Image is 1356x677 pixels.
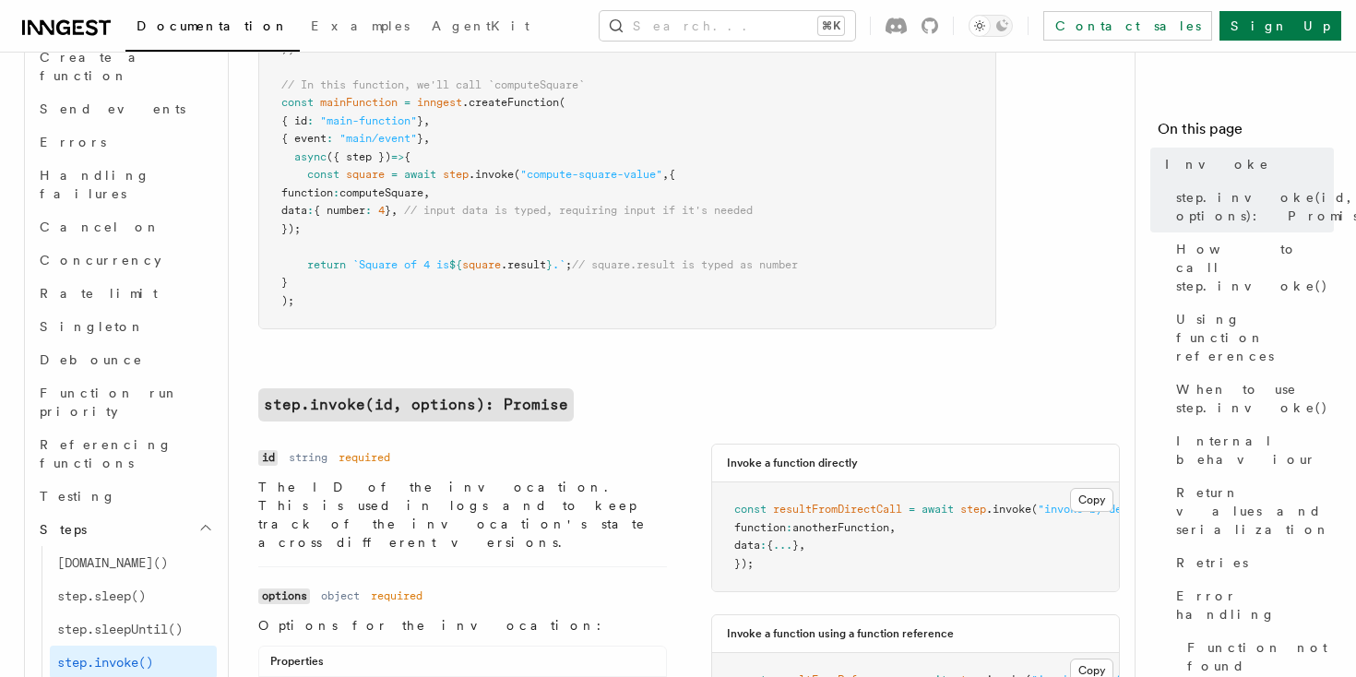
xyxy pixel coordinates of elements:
span: Retries [1176,553,1248,572]
span: ${ [449,258,462,271]
a: Referencing functions [32,428,217,480]
span: const [734,503,767,516]
a: step.sleepUntil() [50,612,217,646]
a: How to call step.invoke() [1169,232,1334,303]
span: Testing [40,489,116,504]
h3: Invoke a function directly [727,456,858,470]
h4: On this page [1158,118,1334,148]
span: function [281,186,333,199]
span: step.sleep() [57,588,146,603]
span: step.sleepUntil() [57,622,183,636]
span: anotherFunction [792,521,889,534]
dd: object [321,588,360,603]
span: .invoke [986,503,1031,516]
span: "compute-square-value" [520,168,662,181]
span: ( [1031,503,1038,516]
span: : [365,204,372,217]
span: } [385,204,391,217]
span: : [786,521,792,534]
span: Steps [32,520,87,539]
a: Documentation [125,6,300,52]
span: ... [773,539,792,552]
code: options [258,588,310,604]
span: 4 [378,204,385,217]
span: Rate limit [40,286,158,301]
span: await [922,503,954,516]
span: ); [281,294,294,307]
span: Referencing functions [40,437,172,470]
span: ; [565,258,572,271]
a: [DOMAIN_NAME]() [50,546,217,579]
code: id [258,450,278,466]
span: How to call step.invoke() [1176,240,1334,295]
span: inngest [417,96,462,109]
span: , [799,539,805,552]
span: }); [734,557,754,570]
span: async [294,150,327,163]
a: Cancel on [32,210,217,243]
a: step.invoke(id, options): Promise [1169,181,1334,232]
a: Create a function [32,41,217,92]
a: Error handling [1169,579,1334,631]
span: [DOMAIN_NAME]() [57,555,168,570]
a: Errors [32,125,217,159]
span: Error handling [1176,587,1334,624]
span: computeSquare [339,186,423,199]
span: return [307,258,346,271]
a: Debounce [32,343,217,376]
span: { [669,168,675,181]
span: , [423,186,430,199]
a: Examples [300,6,421,50]
span: data [734,539,760,552]
a: Using function references [1169,303,1334,373]
span: Function not found [1187,638,1334,675]
span: When to use step.invoke() [1176,380,1334,417]
span: } [792,539,799,552]
span: .` [553,258,565,271]
span: await [404,168,436,181]
span: { [404,150,410,163]
span: } [281,276,288,289]
span: ); [281,42,294,55]
span: Send events [40,101,185,116]
span: step [443,168,469,181]
span: Invoke [1165,155,1269,173]
span: = [909,503,915,516]
span: Return values and serialization [1176,483,1334,539]
span: { number [314,204,365,217]
span: Errors [40,135,106,149]
span: , [391,204,398,217]
span: { [767,539,773,552]
span: Singleton [40,319,145,334]
span: Debounce [40,352,143,367]
span: => [391,150,404,163]
p: The ID of the invocation. This is used in logs and to keep track of the invocation's state across... [258,478,667,552]
span: AgentKit [432,18,529,33]
span: { event [281,132,327,145]
span: // input data is typed, requiring input if it's needed [404,204,753,217]
span: data [281,204,307,217]
span: Cancel on [40,220,161,234]
span: function [734,521,786,534]
span: : [307,204,314,217]
a: Handling failures [32,159,217,210]
dd: required [371,588,422,603]
span: .invoke [469,168,514,181]
a: AgentKit [421,6,541,50]
span: const [307,168,339,181]
span: = [391,168,398,181]
kbd: ⌘K [818,17,844,35]
span: ({ step }) [327,150,391,163]
a: step.invoke(id, options): Promise [258,388,574,422]
a: Contact sales [1043,11,1212,41]
span: = [404,96,410,109]
a: Function run priority [32,376,217,428]
a: When to use step.invoke() [1169,373,1334,424]
span: Documentation [137,18,289,33]
span: Examples [311,18,410,33]
span: : [307,114,314,127]
a: Retries [1169,546,1334,579]
button: Copy [1070,488,1113,512]
span: // In this function, we'll call `computeSquare` [281,78,585,91]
